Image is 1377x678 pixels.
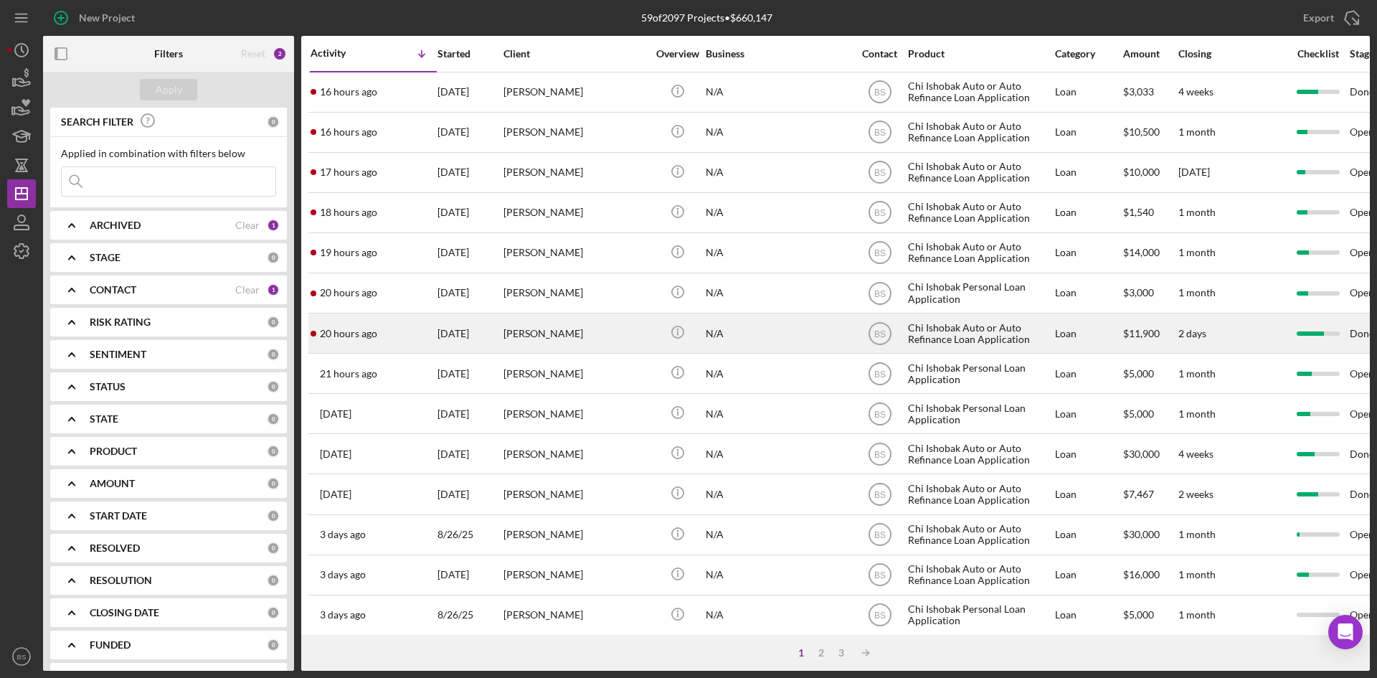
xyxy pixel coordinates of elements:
[908,73,1051,111] div: Chi Ishobak Auto or Auto Refinance Loan Application
[1178,488,1213,500] time: 2 weeks
[503,113,647,151] div: [PERSON_NAME]
[908,354,1051,392] div: Chi Ishobak Personal Loan Application
[320,489,351,500] time: 2025-08-27 16:33
[1055,113,1122,151] div: Loan
[437,314,502,352] div: [DATE]
[908,154,1051,192] div: Chi Ishobak Auto or Auto Refinance Loan Application
[320,569,366,580] time: 2025-08-26 16:20
[1055,556,1122,594] div: Loan
[320,247,377,258] time: 2025-08-28 18:52
[1055,516,1122,554] div: Loan
[90,220,141,231] b: ARCHIVED
[1055,234,1122,272] div: Loan
[17,653,27,661] text: BS
[1178,408,1216,420] time: 1 month
[874,128,885,138] text: BS
[1123,354,1177,392] div: $5,000
[79,4,135,32] div: New Project
[437,475,502,513] div: [DATE]
[706,475,849,513] div: N/A
[90,575,152,586] b: RESOLUTION
[320,609,366,621] time: 2025-08-26 10:31
[791,647,811,659] div: 1
[90,510,147,522] b: START DATE
[267,542,280,555] div: 0
[1178,286,1216,298] time: 1 month
[908,435,1051,473] div: Chi Ishobak Auto or Auto Refinance Loan Application
[1287,48,1348,60] div: Checklist
[874,449,885,459] text: BS
[320,448,351,460] time: 2025-08-27 18:20
[831,647,851,659] div: 3
[437,48,502,60] div: Started
[874,570,885,580] text: BS
[437,234,502,272] div: [DATE]
[320,529,366,540] time: 2025-08-26 20:04
[1123,48,1177,60] div: Amount
[706,516,849,554] div: N/A
[874,530,885,540] text: BS
[320,166,377,178] time: 2025-08-28 21:02
[908,475,1051,513] div: Chi Ishobak Auto or Auto Refinance Loan Application
[908,556,1051,594] div: Chi Ishobak Auto or Auto Refinance Loan Application
[1178,206,1216,218] time: 1 month
[706,48,849,60] div: Business
[1055,154,1122,192] div: Loan
[1123,435,1177,473] div: $30,000
[650,48,704,60] div: Overview
[1178,166,1210,178] time: [DATE]
[267,116,280,128] div: 0
[706,234,849,272] div: N/A
[1178,568,1216,580] time: 1 month
[154,48,183,60] b: Filters
[908,596,1051,634] div: Chi Ishobak Personal Loan Application
[503,194,647,232] div: [PERSON_NAME]
[1123,154,1177,192] div: $10,000
[874,168,885,178] text: BS
[90,607,159,618] b: CLOSING DATE
[503,154,647,192] div: [PERSON_NAME]
[706,73,849,111] div: N/A
[1328,615,1363,649] div: Open Intercom Messenger
[1055,354,1122,392] div: Loan
[503,274,647,312] div: [PERSON_NAME]
[1289,4,1370,32] button: Export
[1178,48,1286,60] div: Closing
[1178,448,1213,460] time: 4 weeks
[908,395,1051,433] div: Chi Ishobak Personal Loan Application
[1055,314,1122,352] div: Loan
[874,88,885,98] text: BS
[437,194,502,232] div: [DATE]
[1123,516,1177,554] div: $30,000
[437,516,502,554] div: 8/26/25
[874,248,885,258] text: BS
[90,639,131,651] b: FUNDED
[1178,528,1216,540] time: 1 month
[140,79,197,100] button: Apply
[320,408,351,420] time: 2025-08-27 23:40
[267,251,280,264] div: 0
[1178,327,1206,339] time: 2 days
[706,274,849,312] div: N/A
[874,369,885,379] text: BS
[267,477,280,490] div: 0
[90,252,120,263] b: STAGE
[908,314,1051,352] div: Chi Ishobak Auto or Auto Refinance Loan Application
[437,354,502,392] div: [DATE]
[503,354,647,392] div: [PERSON_NAME]
[90,478,135,489] b: AMOUNT
[1123,194,1177,232] div: $1,540
[267,639,280,651] div: 0
[437,435,502,473] div: [DATE]
[437,596,502,634] div: 8/26/25
[1123,73,1177,111] div: $3,033
[320,287,377,298] time: 2025-08-28 17:48
[706,113,849,151] div: N/A
[503,395,647,433] div: [PERSON_NAME]
[267,509,280,522] div: 0
[1055,475,1122,513] div: Loan
[311,47,374,59] div: Activity
[1055,48,1122,60] div: Category
[1055,73,1122,111] div: Loan
[1055,395,1122,433] div: Loan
